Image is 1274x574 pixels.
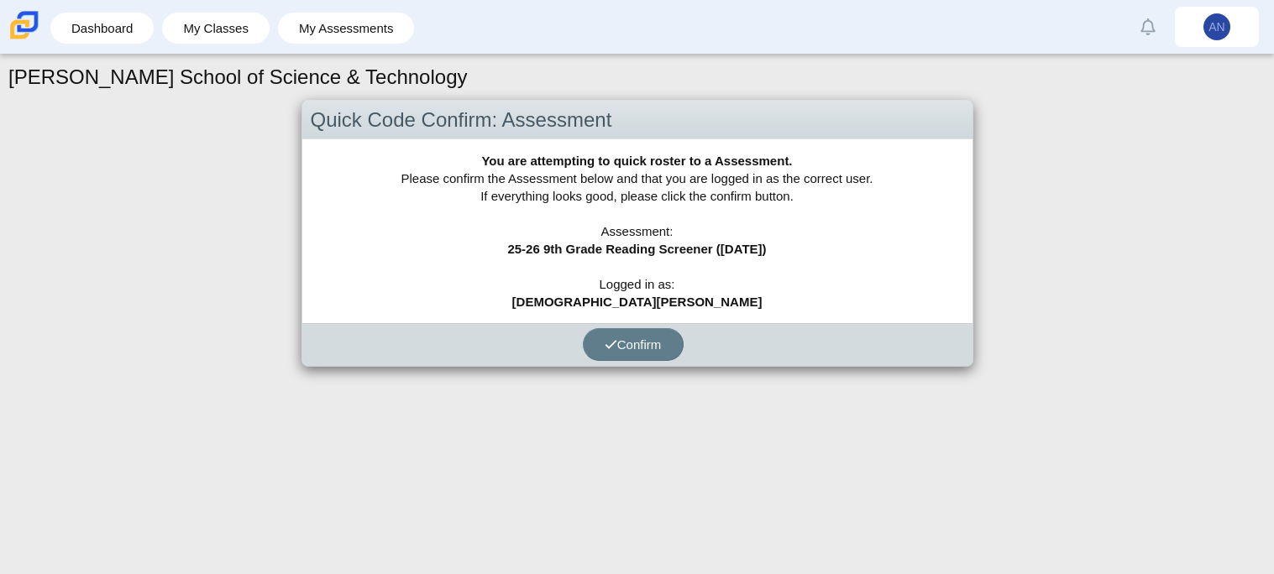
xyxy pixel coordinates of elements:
b: [DEMOGRAPHIC_DATA][PERSON_NAME] [512,295,763,309]
span: AN [1208,21,1224,33]
button: Confirm [583,328,684,361]
div: Quick Code Confirm: Assessment [302,101,973,140]
a: My Classes [170,13,261,44]
a: Dashboard [59,13,145,44]
a: My Assessments [286,13,406,44]
h1: [PERSON_NAME] School of Science & Technology [8,63,468,91]
a: Carmen School of Science & Technology [7,31,42,45]
a: Alerts [1130,8,1167,45]
a: AN [1175,7,1259,47]
span: Confirm [605,337,662,352]
img: Carmen School of Science & Technology [7,8,42,43]
div: Please confirm the Assessment below and that you are logged in as the correct user. If everything... [302,139,973,323]
b: You are attempting to quick roster to a Assessment. [481,154,792,168]
b: 25-26 9th Grade Reading Screener ([DATE]) [507,242,766,256]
